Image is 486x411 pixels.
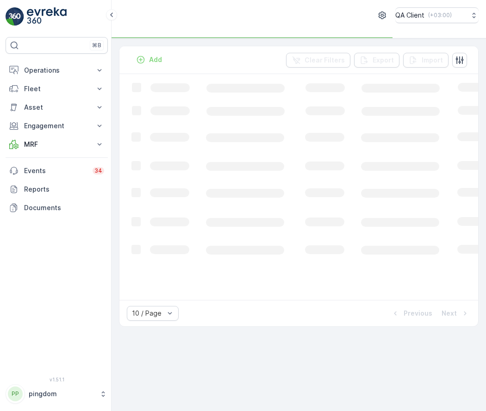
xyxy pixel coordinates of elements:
button: Fleet [6,80,108,98]
p: Reports [24,185,104,194]
button: PPpingdom [6,384,108,404]
button: Asset [6,98,108,117]
img: logo [6,7,24,26]
p: Next [442,309,457,318]
a: Reports [6,180,108,199]
img: logo_light-DOdMpM7g.png [27,7,67,26]
div: PP [8,386,23,401]
button: Add [132,54,166,65]
p: ⌘B [92,42,101,49]
p: Engagement [24,121,89,131]
button: MRF [6,135,108,154]
a: Events34 [6,162,108,180]
button: Engagement [6,117,108,135]
button: QA Client(+03:00) [395,7,479,23]
p: Export [373,56,394,65]
button: Clear Filters [286,53,350,68]
button: Previous [390,308,433,319]
p: Import [422,56,443,65]
p: Operations [24,66,89,75]
p: 34 [94,167,102,174]
p: pingdom [29,389,95,399]
button: Next [441,308,471,319]
p: Add [149,55,162,64]
p: ( +03:00 ) [428,12,452,19]
p: MRF [24,140,89,149]
p: Asset [24,103,89,112]
p: Fleet [24,84,89,93]
span: v 1.51.1 [6,377,108,382]
a: Documents [6,199,108,217]
p: QA Client [395,11,424,20]
button: Export [354,53,399,68]
button: Operations [6,61,108,80]
p: Documents [24,203,104,212]
button: Import [403,53,449,68]
p: Events [24,166,87,175]
p: Clear Filters [305,56,345,65]
p: Previous [404,309,432,318]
